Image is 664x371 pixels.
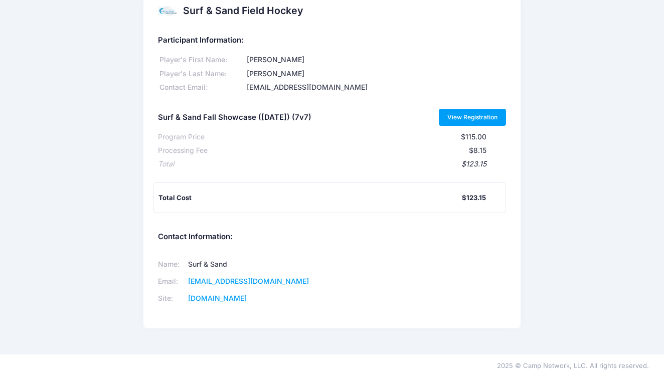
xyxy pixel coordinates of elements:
a: [DOMAIN_NAME] [188,294,247,302]
div: Player's Last Name: [158,69,245,79]
h2: Surf & Sand Field Hockey [183,5,303,17]
span: $115.00 [461,132,486,141]
a: View Registration [439,109,507,126]
div: Total Cost [158,193,462,203]
div: [EMAIL_ADDRESS][DOMAIN_NAME] [245,82,506,93]
div: $8.15 [208,145,486,156]
div: $123.15 [174,159,486,169]
div: $123.15 [462,193,486,203]
td: Site: [158,290,185,307]
div: Program Price [158,132,205,142]
div: [PERSON_NAME] [245,55,506,65]
h5: Surf & Sand Fall Showcase ([DATE]) (7v7) [158,113,311,122]
td: Surf & Sand [185,256,319,273]
div: Contact Email: [158,82,245,93]
span: 2025 © Camp Network, LLC. All rights reserved. [497,361,649,369]
h5: Participant Information: [158,36,506,45]
div: Total [158,159,174,169]
div: [PERSON_NAME] [245,69,506,79]
h5: Contact Information: [158,233,506,242]
td: Email: [158,273,185,290]
div: Player's First Name: [158,55,245,65]
td: Name: [158,256,185,273]
div: Processing Fee [158,145,208,156]
a: [EMAIL_ADDRESS][DOMAIN_NAME] [188,277,309,285]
